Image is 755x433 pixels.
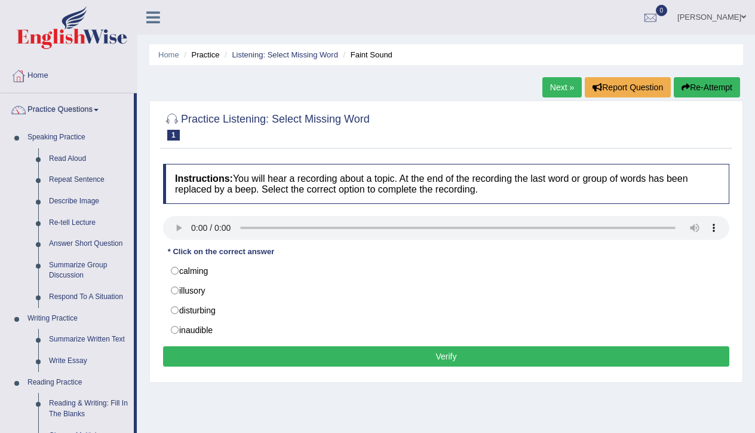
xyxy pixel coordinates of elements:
[656,5,668,16] span: 0
[163,346,729,367] button: Verify
[44,191,134,212] a: Describe Image
[44,255,134,286] a: Summarize Group Discussion
[22,308,134,330] a: Writing Practice
[1,93,134,123] a: Practice Questions
[44,286,134,308] a: Respond To A Situation
[44,329,134,350] a: Summarize Written Text
[158,50,179,59] a: Home
[163,280,729,301] label: illusory
[22,372,134,394] a: Reading Practice
[44,169,134,191] a: Repeat Sentence
[585,77,671,97] button: Report Question
[674,77,740,97] button: Re-Attempt
[542,77,582,97] a: Next »
[163,261,729,281] label: calming
[1,59,137,89] a: Home
[181,49,219,60] li: Practice
[175,173,233,184] b: Instructions:
[44,233,134,255] a: Answer Short Question
[163,300,729,321] label: disturbing
[44,350,134,372] a: Write Essay
[44,148,134,170] a: Read Aloud
[340,49,392,60] li: Faint Sound
[163,111,370,141] h2: Practice Listening: Select Missing Word
[232,50,338,59] a: Listening: Select Missing Word
[163,320,729,340] label: inaudible
[163,246,279,257] div: * Click on the correct answer
[44,393,134,425] a: Reading & Writing: Fill In The Blanks
[22,127,134,148] a: Speaking Practice
[163,164,729,204] h4: You will hear a recording about a topic. At the end of the recording the last word or group of wo...
[44,212,134,234] a: Re-tell Lecture
[167,130,180,141] span: 1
